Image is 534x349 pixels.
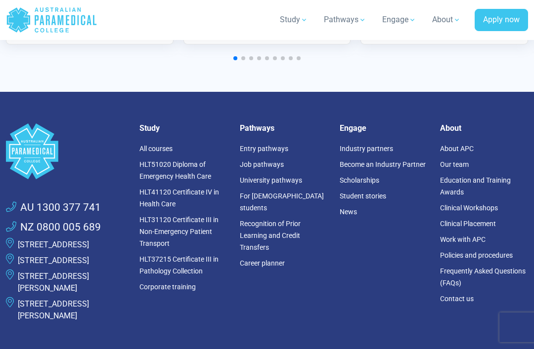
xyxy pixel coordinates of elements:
[265,56,269,60] span: Go to slide 5
[426,6,467,34] a: About
[440,176,511,196] a: Education and Training Awards
[18,240,89,249] a: [STREET_ADDRESS]
[18,271,89,293] a: [STREET_ADDRESS][PERSON_NAME]
[6,200,101,215] a: AU 1300 377 741
[340,160,426,168] a: Become an Industry Partner
[273,56,277,60] span: Go to slide 6
[6,220,101,235] a: NZ 0800 005 689
[139,160,211,180] a: HLT51020 Diploma of Emergency Health Care
[440,235,486,243] a: Work with APC
[139,255,219,275] a: HLT37215 Certificate III in Pathology Collection
[240,123,328,133] h5: Pathways
[139,283,196,291] a: Corporate training
[318,6,372,34] a: Pathways
[440,160,469,168] a: Our team
[440,123,529,133] h5: About
[440,220,496,228] a: Clinical Placement
[6,123,128,179] a: Space
[240,145,288,153] a: Entry pathways
[281,56,285,60] span: Go to slide 7
[139,216,219,247] a: HLT31120 Certificate III in Non-Emergency Patient Transport
[249,56,253,60] span: Go to slide 3
[240,259,285,267] a: Career planner
[6,4,97,36] a: Australian Paramedical College
[440,251,513,259] a: Policies and procedures
[240,220,301,251] a: Recognition of Prior Learning and Credit Transfers
[240,176,302,184] a: University pathways
[340,192,386,200] a: Student stories
[240,160,284,168] a: Job pathways
[376,6,422,34] a: Engage
[340,176,379,184] a: Scholarships
[475,9,528,32] a: Apply now
[440,295,474,303] a: Contact us
[340,123,428,133] h5: Engage
[18,256,89,265] a: [STREET_ADDRESS]
[257,56,261,60] span: Go to slide 4
[440,204,498,212] a: Clinical Workshops
[289,56,293,60] span: Go to slide 8
[440,267,526,287] a: Frequently Asked Questions (FAQs)
[440,145,474,153] a: About APC
[139,123,228,133] h5: Study
[139,188,219,208] a: HLT41120 Certificate IV in Health Care
[139,145,173,153] a: All courses
[340,208,357,216] a: News
[18,299,89,320] a: [STREET_ADDRESS][PERSON_NAME]
[240,192,324,212] a: For [DEMOGRAPHIC_DATA] students
[340,145,393,153] a: Industry partners
[241,56,245,60] span: Go to slide 2
[233,56,237,60] span: Go to slide 1
[274,6,314,34] a: Study
[297,56,301,60] span: Go to slide 9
